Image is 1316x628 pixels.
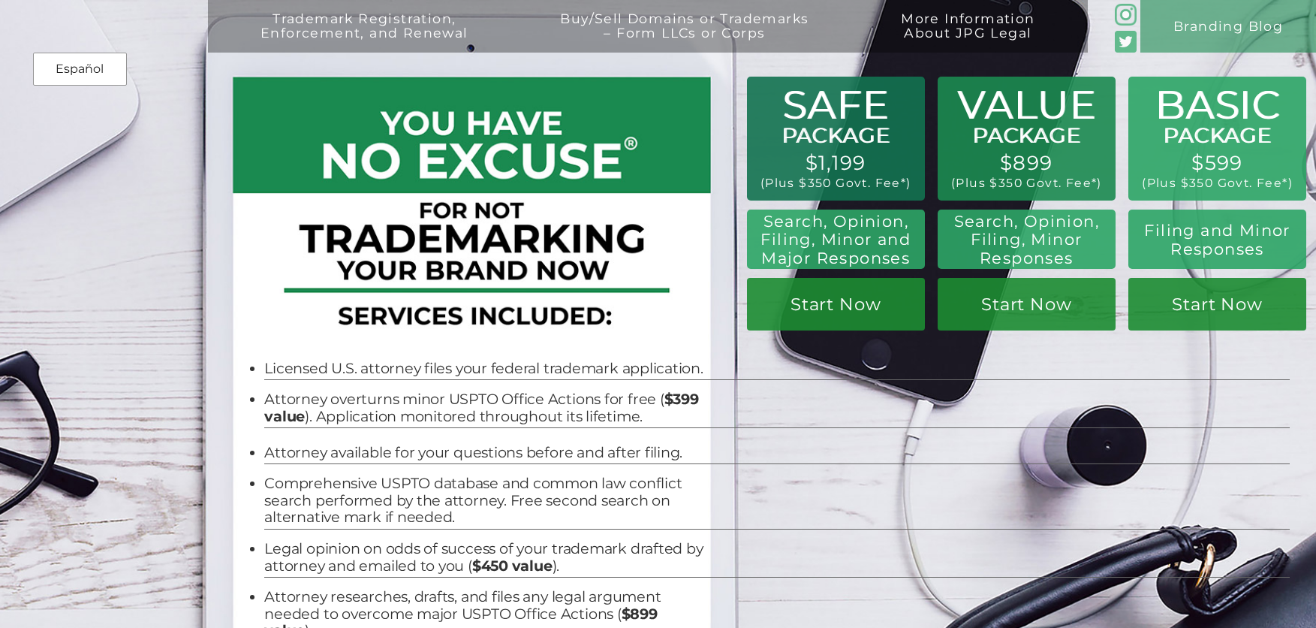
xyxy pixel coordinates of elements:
[1128,278,1306,330] a: Start Now
[38,56,122,83] a: Español
[1115,4,1137,26] img: glyph-logo_May2016-green3-90.png
[747,278,925,330] a: Start Now
[221,11,507,64] a: Trademark Registration,Enforcement, and Renewal
[264,475,708,526] li: Comprehensive USPTO database and common law conflict search performed by the attorney. Free secon...
[754,213,917,268] h2: Search, Opinion, Filing, Minor and Major Responses
[472,557,553,575] b: $450 value
[521,11,848,64] a: Buy/Sell Domains or Trademarks– Form LLCs or Corps
[948,213,1105,268] h2: Search, Opinion, Filing, Minor Responses
[1115,31,1137,53] img: Twitter_Social_Icon_Rounded_Square_Color-mid-green3-90.png
[264,444,708,461] li: Attorney available for your questions before and after filing.
[264,391,708,425] li: Attorney overturns minor USPTO Office Actions for free ( ). Application monitored throughout its ...
[264,360,708,377] li: Licensed U.S. attorney files your federal trademark application.
[1139,222,1296,258] h2: Filing and Minor Responses
[264,540,708,575] li: Legal opinion on odds of success of your trademark drafted by attorney and emailed to you ( ).
[938,278,1116,330] a: Start Now
[862,11,1075,64] a: More InformationAbout JPG Legal
[264,390,698,425] b: $399 value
